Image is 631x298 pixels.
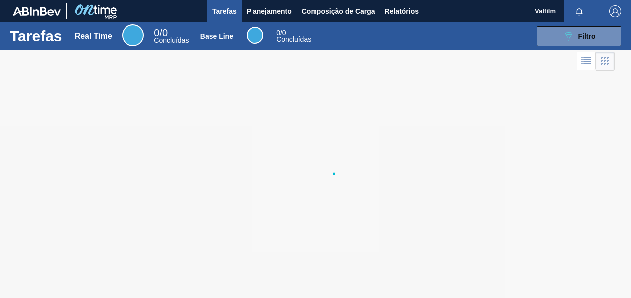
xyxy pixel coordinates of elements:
span: Planejamento [247,5,292,17]
span: Relatórios [385,5,419,17]
span: Concluídas [154,36,189,44]
img: Logout [609,5,621,17]
span: / 0 [154,27,168,38]
div: Real Time [122,24,144,46]
span: 0 [276,29,280,37]
span: / 0 [276,29,286,37]
div: Base Line [200,32,233,40]
h1: Tarefas [10,30,62,42]
div: Real Time [75,32,112,41]
span: Tarefas [212,5,237,17]
span: Filtro [578,32,596,40]
span: Composição de Carga [302,5,375,17]
div: Real Time [154,29,189,44]
span: 0 [154,27,159,38]
button: Filtro [537,26,621,46]
div: Base Line [276,30,311,43]
span: Concluídas [276,35,311,43]
img: TNhmsLtSVTkK8tSr43FrP2fwEKptu5GPRR3wAAAABJRU5ErkJggg== [13,7,61,16]
div: Base Line [247,27,263,44]
button: Notificações [564,4,595,18]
